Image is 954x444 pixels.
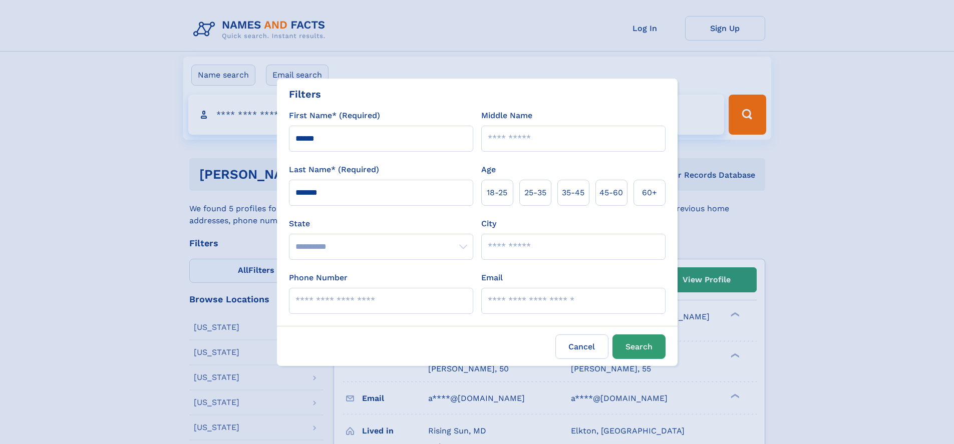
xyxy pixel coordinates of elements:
label: Cancel [555,334,608,359]
span: 18‑25 [487,187,507,199]
label: City [481,218,496,230]
label: First Name* (Required) [289,110,380,122]
label: Age [481,164,496,176]
label: Middle Name [481,110,532,122]
button: Search [612,334,666,359]
span: 35‑45 [562,187,584,199]
label: Last Name* (Required) [289,164,379,176]
label: State [289,218,473,230]
label: Phone Number [289,272,348,284]
label: Email [481,272,503,284]
span: 25‑35 [524,187,546,199]
span: 60+ [642,187,657,199]
span: 45‑60 [599,187,623,199]
div: Filters [289,87,321,102]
